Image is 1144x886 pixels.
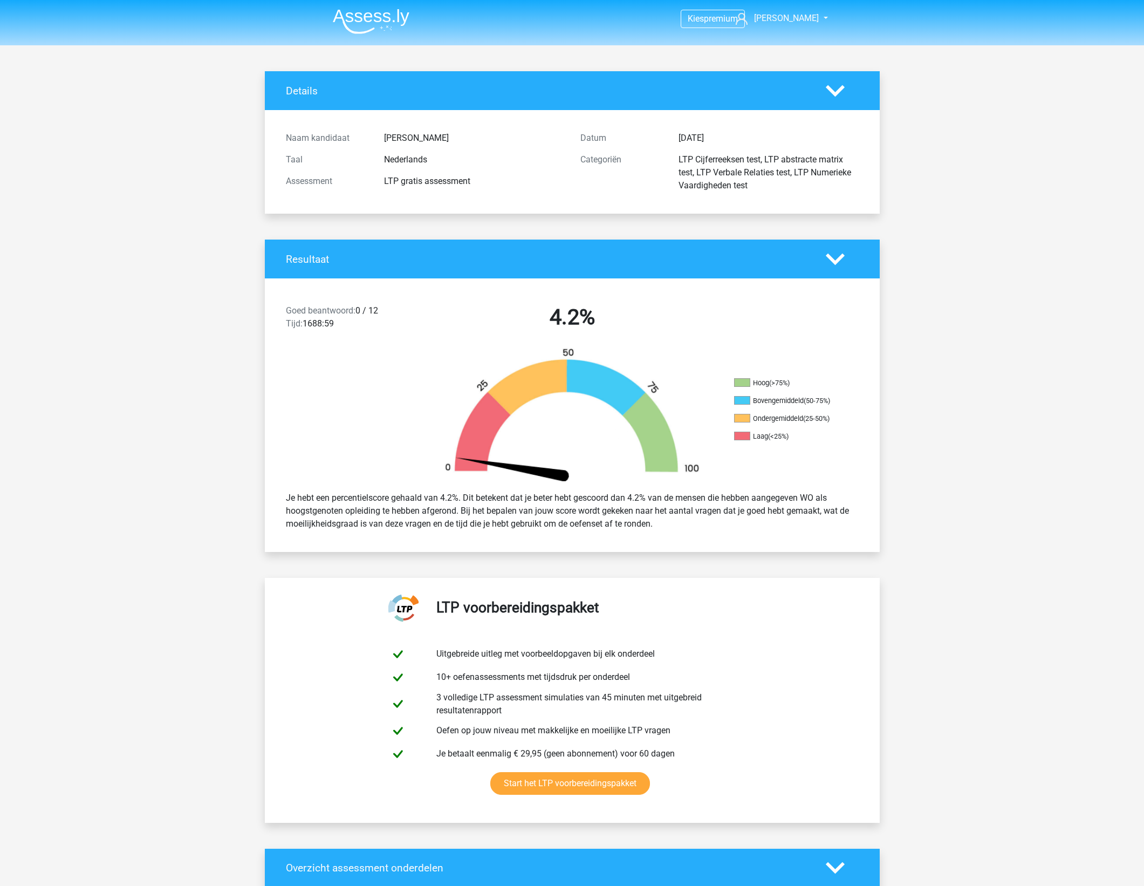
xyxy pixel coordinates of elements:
[286,253,810,265] h4: Resultaat
[734,396,842,406] li: Bovengemiddeld
[278,175,376,188] div: Assessment
[804,397,830,405] div: (50-75%)
[278,304,425,335] div: 0 / 12 1688:59
[490,772,650,795] a: Start het LTP voorbereidingspakket
[768,432,789,440] div: (<25%)
[376,132,572,145] div: [PERSON_NAME]
[670,153,867,192] div: LTP Cijferreeksen test, LTP abstracte matrix test, LTP Verbale Relaties test, LTP Numerieke Vaard...
[572,153,670,192] div: Categoriën
[769,379,790,387] div: (>75%)
[754,13,819,23] span: [PERSON_NAME]
[286,318,303,329] span: Tijd:
[286,305,355,316] span: Goed beantwoord:
[427,347,718,483] img: 4.a459025b5945.png
[688,13,704,24] span: Kies
[572,132,670,145] div: Datum
[670,132,867,145] div: [DATE]
[734,414,842,424] li: Ondergemiddeld
[681,11,744,26] a: Kiespremium
[734,378,842,388] li: Hoog
[433,304,711,330] h2: 4.2%
[286,85,810,97] h4: Details
[333,9,409,34] img: Assessly
[704,13,738,24] span: premium
[376,153,572,166] div: Nederlands
[286,862,810,874] h4: Overzicht assessment onderdelen
[278,153,376,166] div: Taal
[278,132,376,145] div: Naam kandidaat
[734,432,842,441] li: Laag
[731,12,820,25] a: [PERSON_NAME]
[376,175,572,188] div: LTP gratis assessment
[278,487,867,535] div: Je hebt een percentielscore gehaald van 4.2%. Dit betekent dat je beter hebt gescoord dan 4.2% va...
[803,414,830,422] div: (25-50%)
